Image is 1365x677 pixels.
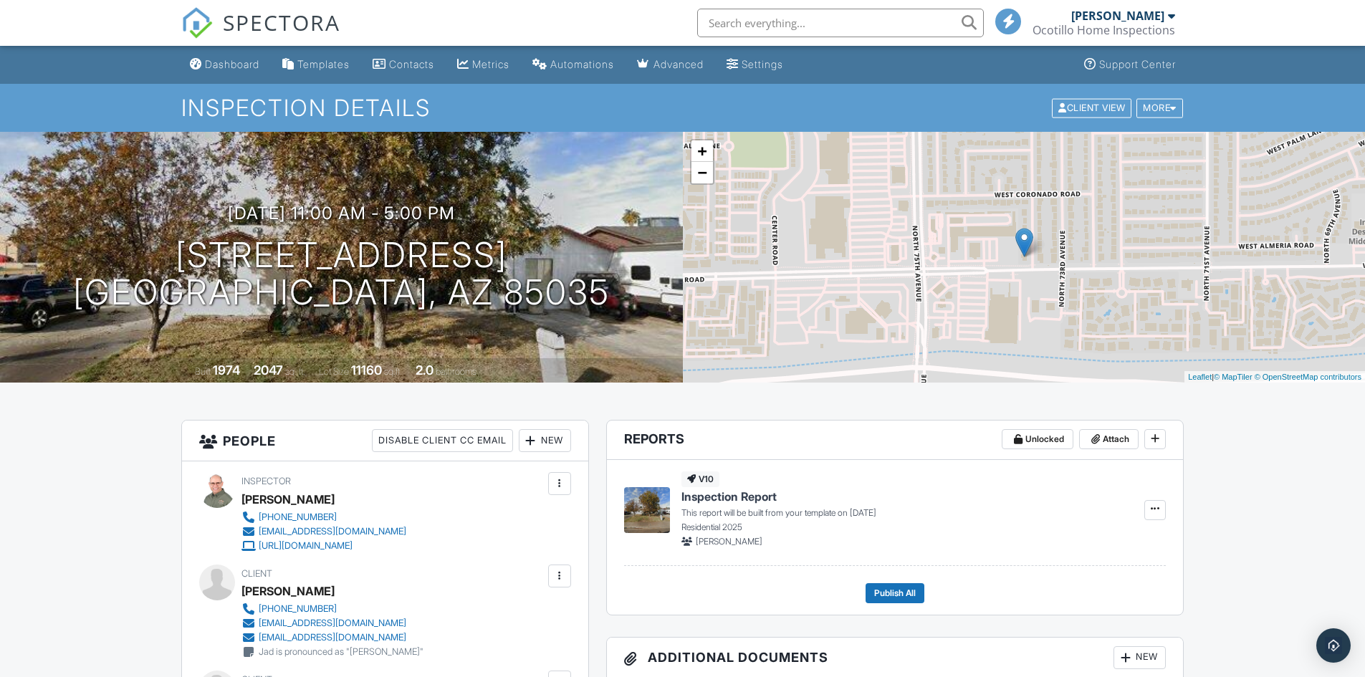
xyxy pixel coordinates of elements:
[182,421,588,461] h3: People
[254,362,283,378] div: 2047
[1184,371,1365,383] div: |
[241,539,406,553] a: [URL][DOMAIN_NAME]
[73,236,610,312] h1: [STREET_ADDRESS] [GEOGRAPHIC_DATA], AZ 85035
[241,489,335,510] div: [PERSON_NAME]
[631,52,709,78] a: Advanced
[1136,98,1183,117] div: More
[527,52,620,78] a: Automations (Basic)
[241,602,423,616] a: [PHONE_NUMBER]
[1033,23,1175,37] div: Ocotillo Home Inspections
[259,618,406,629] div: [EMAIL_ADDRESS][DOMAIN_NAME]
[721,52,789,78] a: Settings
[1099,58,1176,70] div: Support Center
[416,362,434,378] div: 2.0
[1113,646,1166,669] div: New
[1071,9,1164,23] div: [PERSON_NAME]
[241,568,272,579] span: Client
[1316,628,1351,663] div: Open Intercom Messenger
[372,429,513,452] div: Disable Client CC Email
[1255,373,1361,381] a: © OpenStreetMap contributors
[259,526,406,537] div: [EMAIL_ADDRESS][DOMAIN_NAME]
[241,616,423,630] a: [EMAIL_ADDRESS][DOMAIN_NAME]
[181,95,1184,120] h1: Inspection Details
[285,366,305,377] span: sq. ft.
[351,362,382,378] div: 11160
[550,58,614,70] div: Automations
[181,7,213,39] img: The Best Home Inspection Software - Spectora
[436,366,476,377] span: bathrooms
[1214,373,1253,381] a: © MapTiler
[1188,373,1212,381] a: Leaflet
[691,162,713,183] a: Zoom out
[259,646,423,658] div: Jad is pronounced as "[PERSON_NAME]"
[367,52,440,78] a: Contacts
[241,524,406,539] a: [EMAIL_ADDRESS][DOMAIN_NAME]
[259,540,353,552] div: [URL][DOMAIN_NAME]
[519,429,571,452] div: New
[277,52,355,78] a: Templates
[653,58,704,70] div: Advanced
[259,603,337,615] div: [PHONE_NUMBER]
[297,58,350,70] div: Templates
[205,58,259,70] div: Dashboard
[241,510,406,524] a: [PHONE_NUMBER]
[241,630,423,645] a: [EMAIL_ADDRESS][DOMAIN_NAME]
[241,580,335,602] div: [PERSON_NAME]
[1052,98,1131,117] div: Client View
[241,476,291,486] span: Inspector
[384,366,402,377] span: sq.ft.
[213,362,240,378] div: 1974
[691,140,713,162] a: Zoom in
[319,366,349,377] span: Lot Size
[697,9,984,37] input: Search everything...
[259,632,406,643] div: [EMAIL_ADDRESS][DOMAIN_NAME]
[181,19,340,49] a: SPECTORA
[223,7,340,37] span: SPECTORA
[389,58,434,70] div: Contacts
[1078,52,1182,78] a: Support Center
[195,366,211,377] span: Built
[184,52,265,78] a: Dashboard
[451,52,515,78] a: Metrics
[259,512,337,523] div: [PHONE_NUMBER]
[472,58,509,70] div: Metrics
[742,58,783,70] div: Settings
[228,203,455,223] h3: [DATE] 11:00 am - 5:00 pm
[1050,102,1135,112] a: Client View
